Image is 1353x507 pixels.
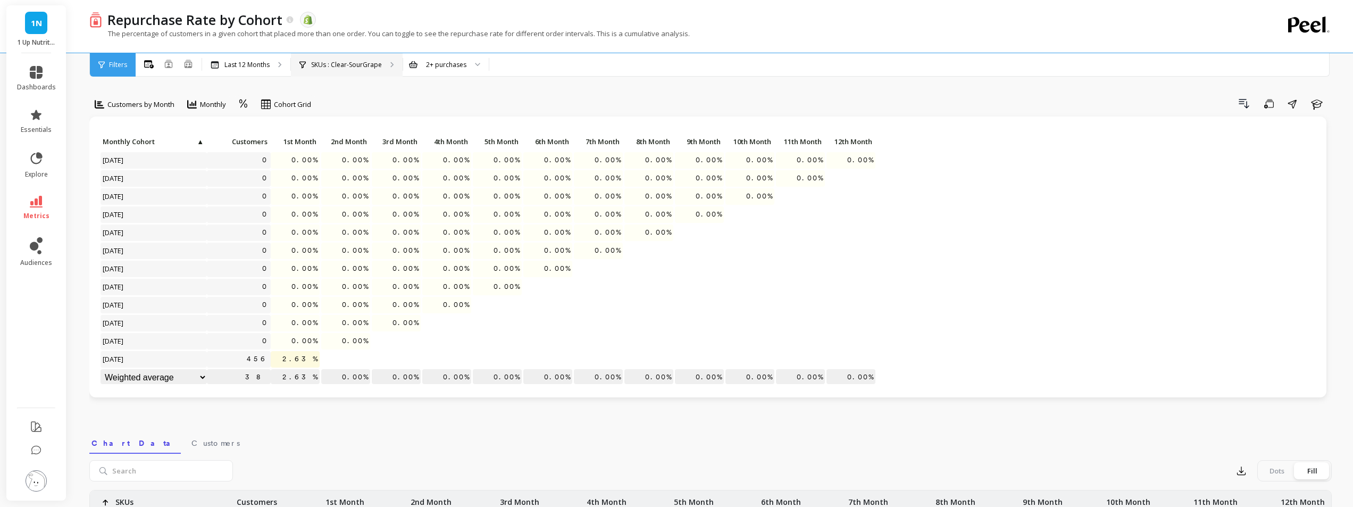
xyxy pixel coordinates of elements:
[289,152,320,168] span: 0.00%
[273,137,316,146] span: 1st Month
[260,188,271,204] a: 0
[473,369,522,385] p: 0.00%
[422,134,472,151] div: Toggle SortBy
[101,134,207,149] p: Monthly Cohort
[323,137,367,146] span: 2nd Month
[260,333,271,349] a: 0
[100,134,151,151] div: Toggle SortBy
[260,315,271,331] a: 0
[340,152,370,168] span: 0.00%
[677,137,721,146] span: 9th Month
[89,12,102,28] img: header icon
[260,261,271,277] a: 0
[207,369,271,385] p: 38
[260,152,271,168] a: 0
[441,279,471,295] span: 0.00%
[422,369,471,385] p: 0.00%
[260,279,271,295] a: 0
[643,188,673,204] span: 0.00%
[829,137,872,146] span: 12th Month
[643,170,673,186] span: 0.00%
[107,99,174,110] span: Customers by Month
[390,243,421,259] span: 0.00%
[374,137,417,146] span: 3rd Month
[289,315,320,331] span: 0.00%
[674,134,725,151] div: Toggle SortBy
[390,152,421,168] span: 0.00%
[424,137,468,146] span: 4th Month
[725,369,774,385] p: 0.00%
[26,470,47,492] img: profile picture
[491,243,522,259] span: 0.00%
[1294,462,1330,479] div: Fill
[491,170,522,186] span: 0.00%
[795,170,825,186] span: 0.00%
[627,137,670,146] span: 8th Month
[289,279,320,295] span: 0.00%
[289,206,320,222] span: 0.00%
[274,99,311,110] span: Cohort Grid
[725,134,774,149] p: 10th Month
[542,261,572,277] span: 0.00%
[775,134,826,151] div: Toggle SortBy
[260,297,271,313] a: 0
[525,137,569,146] span: 6th Month
[592,170,623,186] span: 0.00%
[523,134,572,149] p: 6th Month
[289,188,320,204] span: 0.00%
[675,369,724,385] p: 0.00%
[101,188,127,204] span: [DATE]
[340,170,370,186] span: 0.00%
[592,225,623,240] span: 0.00%
[491,188,522,204] span: 0.00%
[289,170,320,186] span: 0.00%
[371,134,422,151] div: Toggle SortBy
[826,369,875,385] p: 0.00%
[1259,462,1294,479] div: Dots
[340,206,370,222] span: 0.00%
[441,206,471,222] span: 0.00%
[776,134,825,149] p: 11th Month
[694,152,724,168] span: 0.00%
[694,170,724,186] span: 0.00%
[91,438,179,448] span: Chart Data
[426,60,466,70] div: 2+ purchases
[340,297,370,313] span: 0.00%
[542,152,572,168] span: 0.00%
[260,225,271,240] a: 0
[101,152,127,168] span: [DATE]
[340,279,370,295] span: 0.00%
[441,243,471,259] span: 0.00%
[17,38,56,47] p: 1 Up Nutrition
[390,279,421,295] span: 0.00%
[826,134,875,149] p: 12th Month
[372,369,421,385] p: 0.00%
[778,137,822,146] span: 11th Month
[101,225,127,240] span: [DATE]
[340,333,370,349] span: 0.00%
[101,333,127,349] span: [DATE]
[776,369,825,385] p: 0.00%
[390,188,421,204] span: 0.00%
[390,225,421,240] span: 0.00%
[624,134,673,149] p: 8th Month
[441,188,471,204] span: 0.00%
[845,152,875,168] span: 0.00%
[576,137,620,146] span: 7th Month
[103,137,196,146] span: Monthly Cohort
[475,137,519,146] span: 5th Month
[491,261,522,277] span: 0.00%
[101,243,127,259] span: [DATE]
[196,137,204,146] span: ▲
[574,369,623,385] p: 0.00%
[441,297,471,313] span: 0.00%
[491,206,522,222] span: 0.00%
[491,279,522,295] span: 0.00%
[340,315,370,331] span: 0.00%
[101,170,127,186] span: [DATE]
[311,61,382,69] p: SKUs : Clear-SourGrape
[206,134,257,151] div: Toggle SortBy
[574,134,623,149] p: 7th Month
[17,83,56,92] span: dashboards
[675,134,724,149] p: 9th Month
